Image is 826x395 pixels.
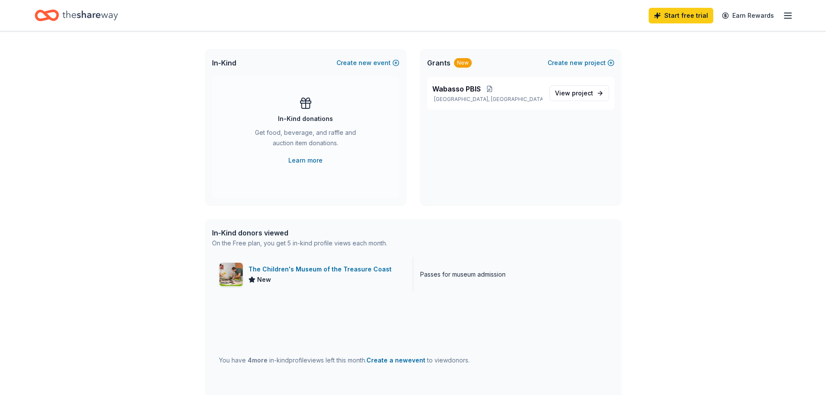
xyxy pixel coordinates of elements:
img: Image for The Children's Museum of the Treasure Coast [219,263,243,286]
a: View project [549,85,609,101]
span: Grants [427,58,451,68]
div: Passes for museum admission [420,269,506,280]
div: Get food, beverage, and raffle and auction item donations. [247,127,365,152]
span: View [555,88,593,98]
button: Create a newevent [366,355,425,366]
span: Wabasso PBIS [432,84,481,94]
span: 4 more [248,356,268,364]
a: Earn Rewards [717,8,779,23]
div: You have in-kind profile views left this month. [219,355,470,366]
span: to view donors . [366,356,470,364]
div: On the Free plan, you get 5 in-kind profile views each month. [212,238,387,248]
span: In-Kind [212,58,236,68]
span: new [359,58,372,68]
div: In-Kind donors viewed [212,228,387,238]
div: In-Kind donations [278,114,333,124]
span: project [572,89,593,97]
div: The Children's Museum of the Treasure Coast [248,264,395,274]
span: New [257,274,271,285]
p: [GEOGRAPHIC_DATA], [GEOGRAPHIC_DATA] [432,96,542,103]
a: Start free trial [649,8,713,23]
a: Home [35,5,118,26]
button: Createnewevent [336,58,399,68]
button: Createnewproject [548,58,614,68]
div: New [454,58,472,68]
span: new [570,58,583,68]
a: Learn more [288,155,323,166]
